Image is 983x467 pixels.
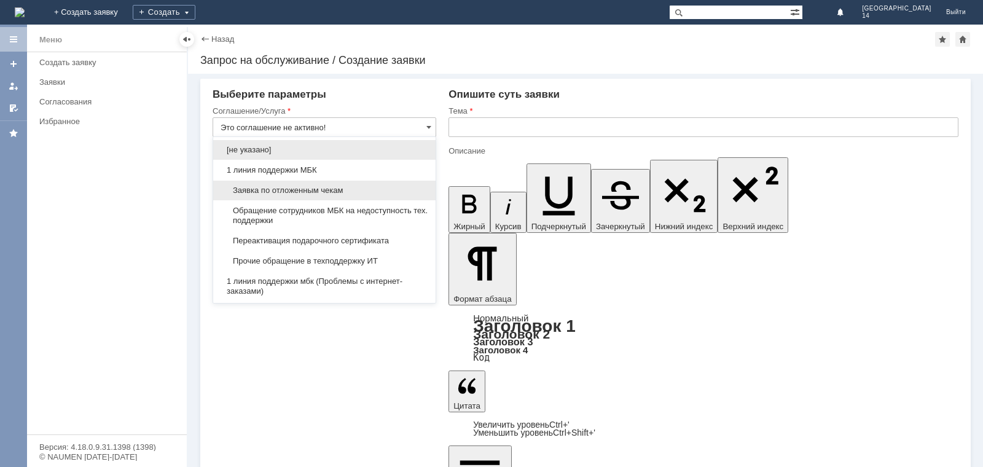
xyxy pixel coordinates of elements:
[473,345,528,355] a: Заголовок 4
[473,316,576,336] a: Заголовок 1
[211,34,234,44] a: Назад
[39,33,62,47] div: Меню
[34,53,184,72] a: Создать заявку
[448,314,958,362] div: Формат абзаца
[221,145,428,155] span: [не указано]
[527,163,591,233] button: Подчеркнутый
[495,222,522,231] span: Курсив
[39,58,179,67] div: Создать заявку
[862,12,931,20] span: 14
[591,169,650,233] button: Зачеркнутый
[34,73,184,92] a: Заявки
[4,98,23,118] a: Мои согласования
[490,192,527,233] button: Курсив
[453,401,480,410] span: Цитата
[553,428,595,438] span: Ctrl+Shift+'
[448,371,485,412] button: Цитата
[4,54,23,74] a: Создать заявку
[221,186,428,195] span: Заявка по отложенным чекам
[39,443,174,451] div: Версия: 4.18.0.9.31.1398 (1398)
[4,76,23,96] a: Мои заявки
[448,233,516,305] button: Формат абзаца
[179,32,194,47] div: Скрыть меню
[39,77,179,87] div: Заявки
[15,7,25,17] img: logo
[39,97,179,106] div: Согласования
[473,336,533,347] a: Заголовок 3
[955,32,970,47] div: Сделать домашней страницей
[723,222,783,231] span: Верхний индекс
[718,157,788,233] button: Верхний индекс
[473,352,490,363] a: Код
[473,327,550,341] a: Заголовок 2
[862,5,931,12] span: [GEOGRAPHIC_DATA]
[200,54,971,66] div: Запрос на обслуживание / Создание заявки
[221,165,428,175] span: 1 линия поддержки МБК
[448,147,956,155] div: Описание
[531,222,586,231] span: Подчеркнутый
[453,294,511,304] span: Формат абзаца
[453,222,485,231] span: Жирный
[221,277,428,296] span: 1 линия поддержки мбк (Проблемы с интернет-заказами)
[596,222,645,231] span: Зачеркнутый
[650,160,718,233] button: Нижний индекс
[473,313,528,323] a: Нормальный
[655,222,713,231] span: Нижний индекс
[448,88,560,100] span: Опишите суть заявки
[39,117,166,126] div: Избранное
[473,428,595,438] a: Decrease
[448,186,490,233] button: Жирный
[34,92,184,111] a: Согласования
[213,107,434,115] div: Соглашение/Услуга
[549,420,570,430] span: Ctrl+'
[473,420,570,430] a: Increase
[213,88,326,100] span: Выберите параметры
[935,32,950,47] div: Добавить в избранное
[133,5,195,20] div: Создать
[221,206,428,226] span: Обращение сотрудников МБК на недоступность тех. поддержки
[448,107,956,115] div: Тема
[790,6,802,17] span: Расширенный поиск
[15,7,25,17] a: Перейти на домашнюю страницу
[39,453,174,461] div: © NAUMEN [DATE]-[DATE]
[221,236,428,246] span: Переактивация подарочного сертификата
[448,421,958,437] div: Цитата
[221,256,428,266] span: Прочие обращение в техподдержку ИТ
